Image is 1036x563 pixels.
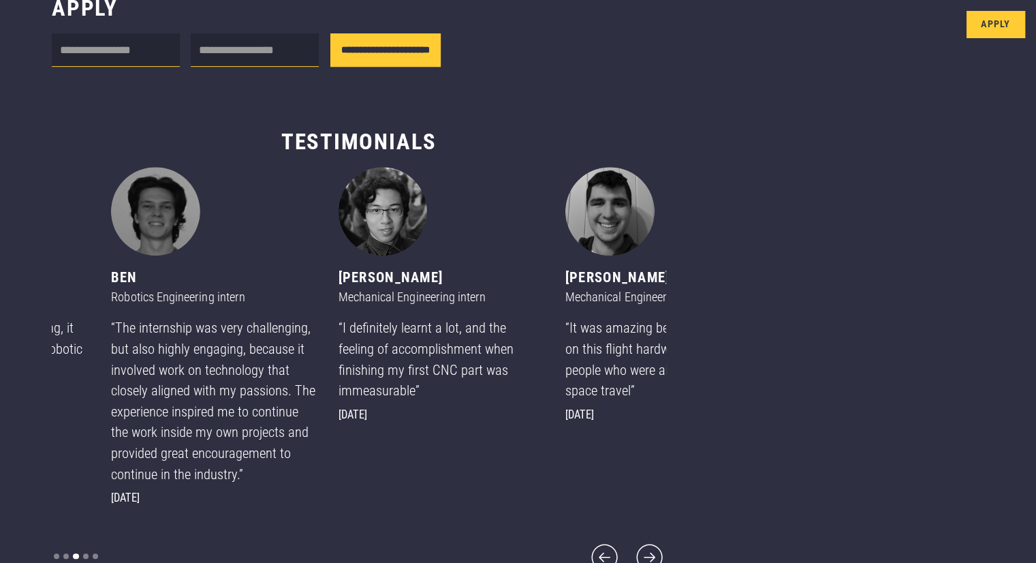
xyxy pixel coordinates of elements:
div: Show slide 4 of 5 [83,553,89,559]
div: Robotics Engineering intern [111,288,316,307]
div: [DATE] [111,490,316,507]
div: Show slide 2 of 5 [63,553,69,559]
div: [PERSON_NAME] [339,267,544,288]
h3: Testimonials [52,128,666,156]
div: 4 of 5 [339,167,544,424]
div: “It was amazing being able to work on this flight hardware with a team of people who were also fa... [565,318,770,401]
div: [DATE] [565,407,770,424]
div: “I definitely learnt a lot, and the feeling of accomplishment when finishing my first CNC part wa... [339,318,544,401]
div: Show slide 1 of 5 [54,553,59,559]
div: Ben [111,267,316,288]
img: Phillip - Mechanical Engineering intern [565,167,655,256]
div: [PERSON_NAME] [565,267,770,288]
img: Ben - Robotics Engineering intern [111,167,200,256]
img: Jay - Mechanical Engineering intern [339,167,428,256]
div: Show slide 5 of 5 [93,553,98,559]
div: Mechanical Engineering intern [339,288,544,307]
div: Mechanical Engineering intern [565,288,770,307]
div: Show slide 3 of 5 [73,553,78,559]
div: “The internship was very challenging, but also highly engaging, because it involved work on techn... [111,318,316,485]
form: Internship form [52,33,441,72]
div: [DATE] [339,407,544,424]
div: 3 of 5 [111,167,316,507]
div: 5 of 5 [565,167,770,424]
a: Apply [967,11,1025,38]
